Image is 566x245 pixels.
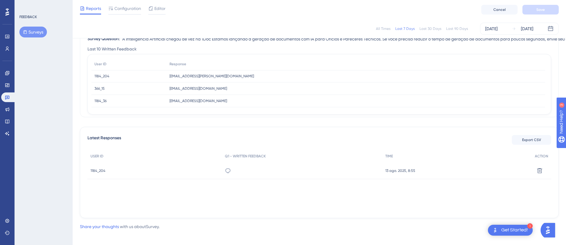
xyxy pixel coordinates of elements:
[94,62,107,66] span: User ID
[527,223,533,229] div: 1
[42,3,44,8] div: 3
[535,154,548,159] span: ACTION
[169,74,254,79] span: [EMAIL_ADDRESS][PERSON_NAME][DOMAIN_NAME]
[19,27,47,37] button: Surveys
[420,26,441,31] div: Last 30 Days
[488,225,533,236] div: Open Get Started! checklist, remaining modules: 1
[90,168,105,173] span: 1184_204
[94,74,109,79] span: 1184_204
[87,46,137,53] span: Last 10 Written Feedback
[87,35,120,43] div: Survey Question:
[446,26,468,31] div: Last 90 Days
[522,5,559,15] button: Save
[493,7,506,12] span: Cancel
[536,7,545,12] span: Save
[385,154,393,159] span: TIME
[90,154,104,159] span: USER ID
[501,227,528,234] div: Get Started!
[385,168,415,173] span: 13 ago. 2025, 8:55
[86,5,101,12] span: Reports
[395,26,415,31] div: Last 7 Days
[169,86,227,91] span: [EMAIL_ADDRESS][DOMAIN_NAME]
[169,98,227,103] span: [EMAIL_ADDRESS][DOMAIN_NAME]
[154,5,166,12] span: Editor
[114,5,141,12] span: Configuration
[94,86,105,91] span: 366_15
[522,137,541,142] span: Export CSV
[94,98,107,103] span: 1184_36
[521,25,533,32] div: [DATE]
[80,224,119,229] a: Share your thoughts
[512,135,551,145] button: Export CSV
[80,223,160,230] div: with us about Survey .
[19,15,37,19] div: FEEDBACK
[169,62,186,66] span: Response
[376,26,390,31] div: All Times
[541,221,559,239] iframe: UserGuiding AI Assistant Launcher
[485,25,498,32] div: [DATE]
[492,227,499,234] img: launcher-image-alternative-text
[225,154,266,159] span: Q1 - WRITTEN FEEDBACK
[14,2,38,9] span: Need Help?
[481,5,518,15] button: Cancel
[87,134,121,145] span: Latest Responses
